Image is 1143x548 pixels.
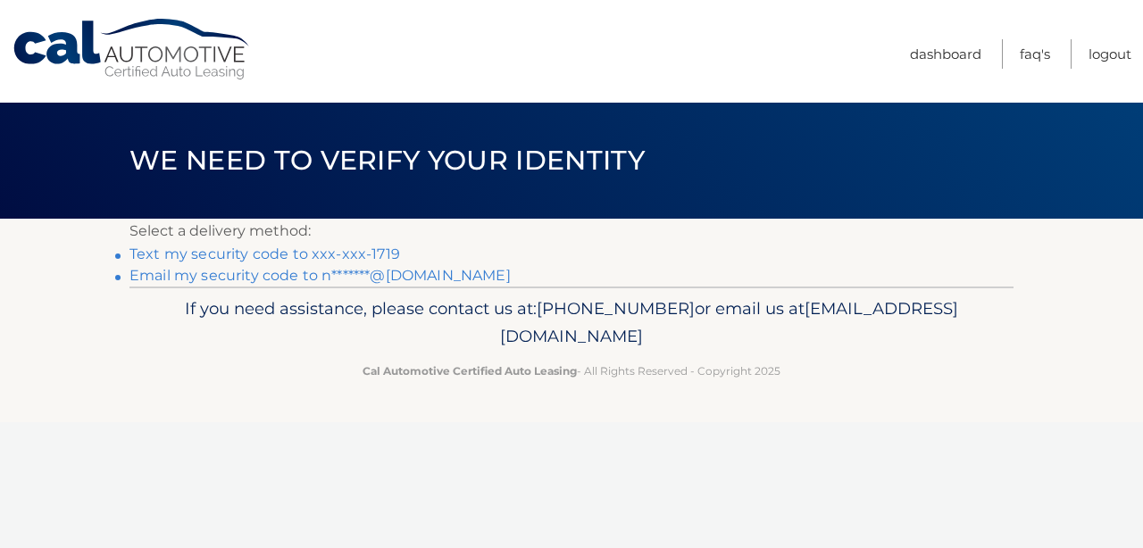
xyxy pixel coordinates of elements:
a: Email my security code to n*******@[DOMAIN_NAME] [129,267,511,284]
p: - All Rights Reserved - Copyright 2025 [141,361,1002,380]
span: We need to verify your identity [129,144,645,177]
a: Cal Automotive [12,18,253,81]
p: Select a delivery method: [129,219,1014,244]
a: FAQ's [1020,39,1050,69]
a: Dashboard [910,39,981,69]
p: If you need assistance, please contact us at: or email us at [141,295,1002,352]
strong: Cal Automotive Certified Auto Leasing [363,364,577,378]
a: Text my security code to xxx-xxx-1719 [129,245,400,262]
span: [PHONE_NUMBER] [537,298,695,319]
a: Logout [1089,39,1131,69]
